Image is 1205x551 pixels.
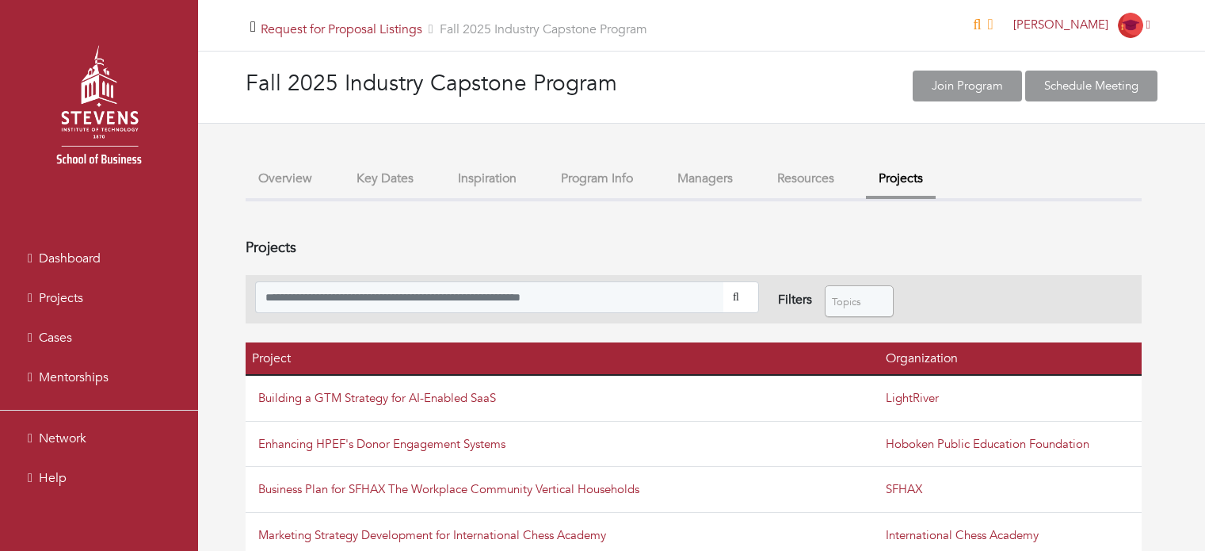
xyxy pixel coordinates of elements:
[765,162,847,196] button: Resources
[4,322,194,354] a: Cases
[246,239,1142,257] h4: Projects
[886,390,939,406] a: LightRiver
[344,162,426,196] button: Key Dates
[258,436,505,452] a: Enhancing HPEF's Donor Engagement Systems
[866,162,936,199] button: Projects
[39,289,83,307] span: Projects
[246,162,325,196] button: Overview
[886,527,1039,543] a: International Chess Academy
[261,21,422,38] a: Request for Proposal Listings
[1118,13,1143,38] img: Student-Icon-6b6867cbad302adf8029cb3ecf392088beec6a544309a027beb5b4b4576828a8.png
[246,342,879,375] th: Project
[886,481,922,497] a: SFHAX
[4,282,194,314] a: Projects
[445,162,529,196] button: Inspiration
[246,71,702,98] h3: Fall 2025 Industry Capstone Program
[39,469,67,487] span: Help
[258,390,496,406] a: Building a GTM Strategy for AI-Enabled SaaS
[1025,71,1157,101] a: Schedule Meeting
[913,71,1022,101] a: Join Program
[1013,17,1108,33] span: [PERSON_NAME]
[4,423,194,454] a: Network
[4,462,194,494] a: Help
[1006,17,1157,33] a: [PERSON_NAME]
[548,162,646,196] button: Program Info
[4,243,194,274] a: Dashboard
[39,250,101,267] span: Dashboard
[258,527,606,543] a: Marketing Strategy Development for International Chess Academy
[261,22,647,37] h5: Fall 2025 Industry Capstone Program
[879,342,1142,375] th: Organization
[832,286,873,318] span: Topics
[39,430,86,447] span: Network
[39,369,109,386] span: Mentorships
[16,28,182,194] img: stevens_logo.png
[39,329,72,346] span: Cases
[886,436,1089,452] a: Hoboken Public Education Foundation
[665,162,745,196] button: Managers
[778,290,812,309] div: Filters
[4,362,194,393] a: Mentorships
[258,481,639,497] a: Business Plan for SFHAX The Workplace Community Vertical Households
